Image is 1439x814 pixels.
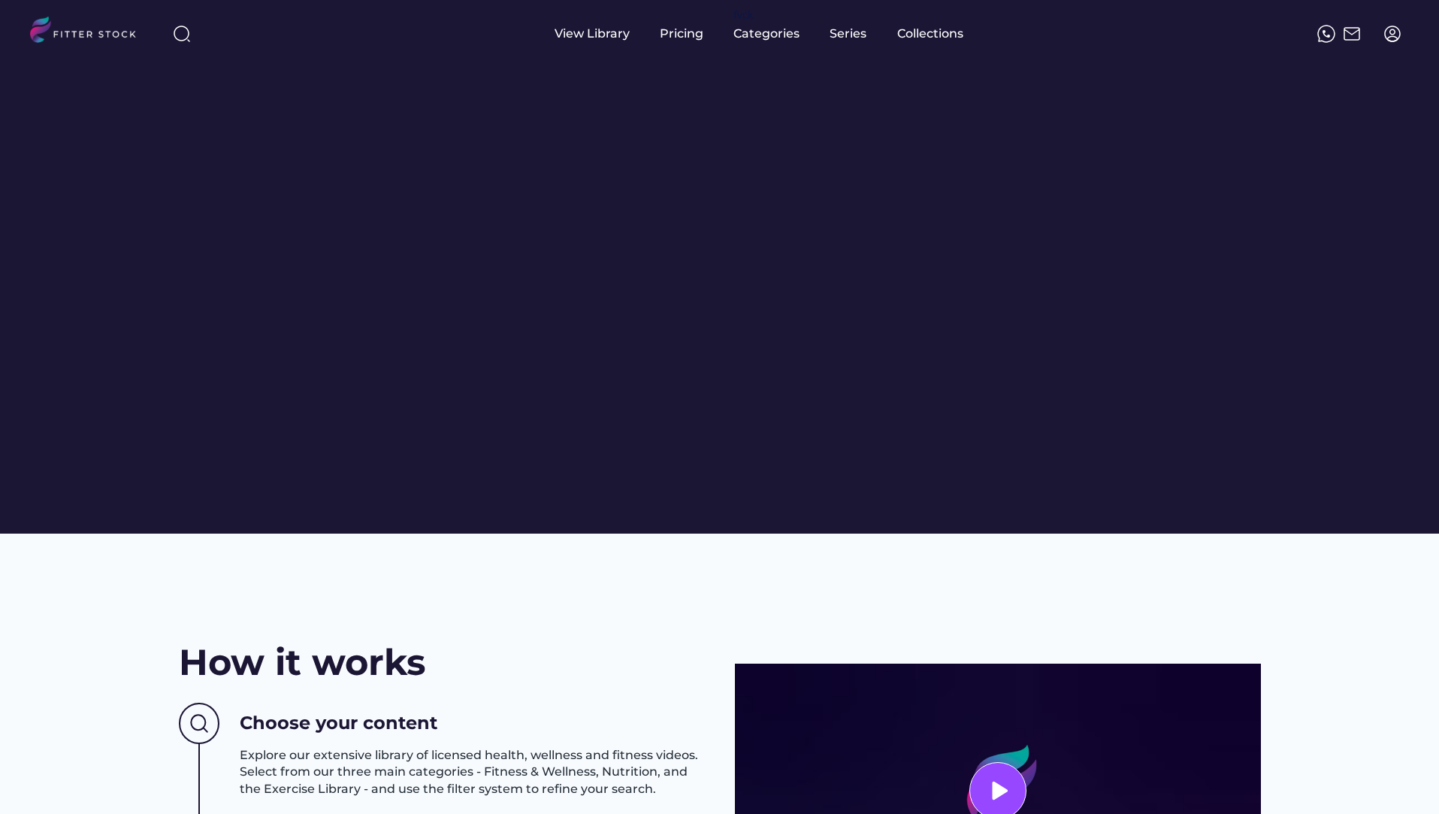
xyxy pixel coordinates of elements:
div: View Library [555,26,630,42]
h3: Explore our extensive library of licensed health, wellness and fitness videos. Select from our th... [240,747,705,797]
div: Categories [733,26,800,42]
div: fvck [733,8,753,23]
img: search-normal%203.svg [173,25,191,43]
h3: Choose your content [240,710,437,736]
img: profile-circle.svg [1383,25,1401,43]
div: Series [830,26,867,42]
div: Pricing [660,26,703,42]
img: meteor-icons_whatsapp%20%281%29.svg [1317,25,1335,43]
img: Frame%2051.svg [1343,25,1361,43]
img: Group%201000002437%20%282%29.svg [179,703,219,745]
img: LOGO.svg [30,17,149,47]
h2: How it works [179,637,425,688]
div: Collections [897,26,963,42]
